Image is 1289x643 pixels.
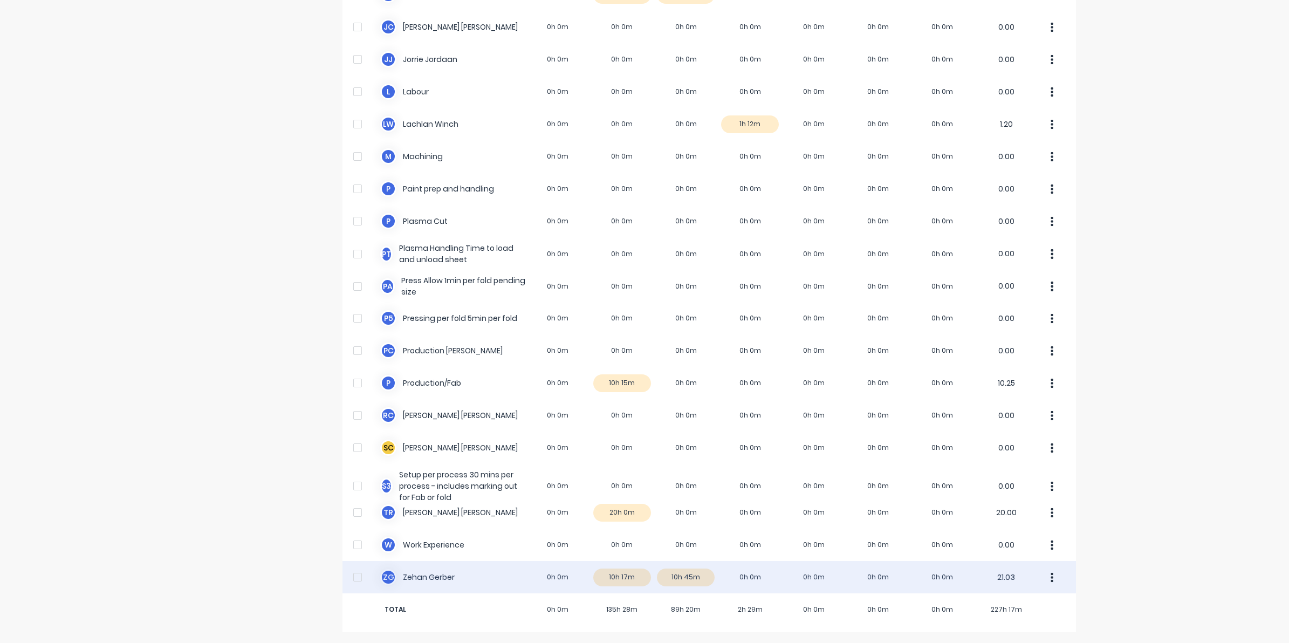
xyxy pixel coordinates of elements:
span: 0h 0m [910,605,975,614]
span: 0h 0m [526,605,590,614]
span: 135h 28m [590,605,654,614]
span: 0h 0m [846,605,910,614]
span: 0h 0m [782,605,846,614]
span: 89h 20m [654,605,718,614]
span: 227h 17m [974,605,1038,614]
span: 2h 29m [718,605,782,614]
span: TOTAL [380,605,526,614]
